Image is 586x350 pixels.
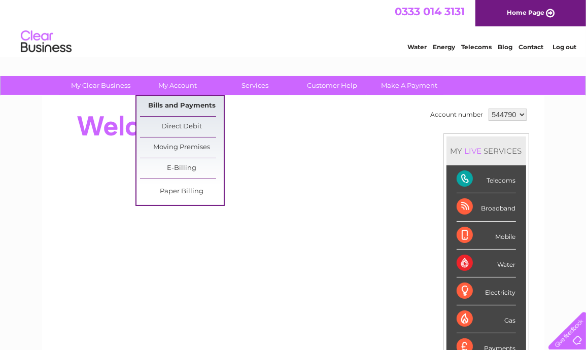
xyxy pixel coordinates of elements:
[290,76,374,95] a: Customer Help
[457,222,516,250] div: Mobile
[140,96,224,116] a: Bills and Payments
[59,76,143,95] a: My Clear Business
[446,136,526,165] div: MY SERVICES
[140,158,224,179] a: E-Billing
[407,43,427,51] a: Water
[553,43,576,51] a: Log out
[140,117,224,137] a: Direct Debit
[213,76,297,95] a: Services
[428,106,486,123] td: Account number
[367,76,451,95] a: Make A Payment
[20,26,72,57] img: logo.png
[140,182,224,202] a: Paper Billing
[457,305,516,333] div: Gas
[136,76,220,95] a: My Account
[395,5,465,18] a: 0333 014 3131
[140,137,224,158] a: Moving Premises
[498,43,512,51] a: Blog
[54,6,533,49] div: Clear Business is a trading name of Verastar Limited (registered in [GEOGRAPHIC_DATA] No. 3667643...
[457,250,516,277] div: Water
[461,43,492,51] a: Telecoms
[519,43,543,51] a: Contact
[457,193,516,221] div: Broadband
[463,146,484,156] div: LIVE
[457,165,516,193] div: Telecoms
[433,43,455,51] a: Energy
[457,277,516,305] div: Electricity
